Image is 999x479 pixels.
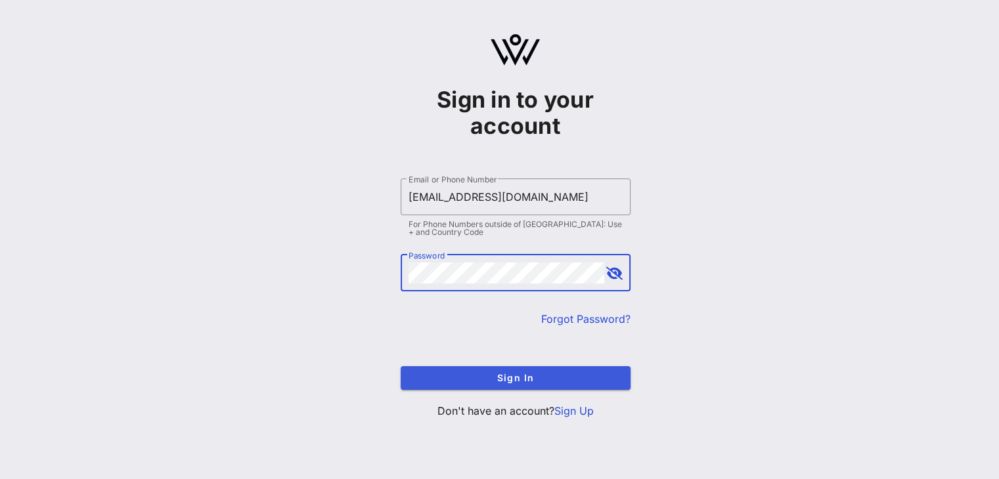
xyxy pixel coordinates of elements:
label: Email or Phone Number [409,175,497,184]
div: For Phone Numbers outside of [GEOGRAPHIC_DATA]: Use + and Country Code [409,220,623,236]
span: Sign In [411,372,620,383]
button: append icon [606,267,623,280]
a: Sign Up [554,404,594,417]
label: Password [409,251,445,260]
img: logo.svg [491,34,540,66]
a: Forgot Password? [541,312,631,325]
h1: Sign in to your account [401,87,631,139]
p: Don't have an account? [401,403,631,419]
button: Sign In [401,366,631,390]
